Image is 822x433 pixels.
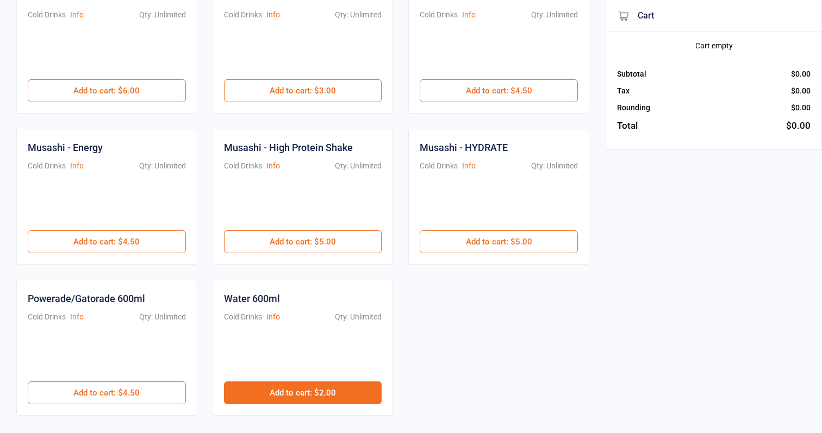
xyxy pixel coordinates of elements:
[139,9,186,21] div: Qty: Unlimited
[266,160,280,172] button: Info
[224,140,353,155] div: Musashi - High Protein Shake
[617,40,811,52] div: Cart empty
[335,160,382,172] div: Qty: Unlimited
[224,79,382,102] button: Add to cart: $3.00
[335,311,382,323] div: Qty: Unlimited
[420,160,458,172] div: Cold Drinks
[28,230,186,253] button: Add to cart: $4.50
[791,68,811,80] div: $0.00
[139,311,186,323] div: Qty: Unlimited
[791,85,811,97] div: $0.00
[28,140,103,155] div: Musashi - Energy
[70,160,84,172] button: Info
[139,160,186,172] div: Qty: Unlimited
[28,160,66,172] div: Cold Drinks
[28,291,145,306] div: Powerade/Gatorade 600ml
[28,9,66,21] div: Cold Drinks
[224,381,382,404] button: Add to cart: $2.00
[420,79,578,102] button: Add to cart: $4.50
[266,9,280,21] button: Info
[224,160,262,172] div: Cold Drinks
[617,85,630,97] div: Tax
[224,230,382,253] button: Add to cart: $5.00
[335,9,382,21] div: Qty: Unlimited
[786,119,811,133] div: $0.00
[791,102,811,114] div: $0.00
[617,102,650,114] div: Rounding
[462,9,476,21] button: Info
[420,140,508,155] div: Musashi - HYDRATE
[224,9,262,21] div: Cold Drinks
[531,160,578,172] div: Qty: Unlimited
[617,68,646,80] div: Subtotal
[531,9,578,21] div: Qty: Unlimited
[266,311,280,323] button: Info
[28,381,186,404] button: Add to cart: $4.50
[70,311,84,323] button: Info
[420,230,578,253] button: Add to cart: $5.00
[28,311,66,323] div: Cold Drinks
[420,9,458,21] div: Cold Drinks
[224,291,280,306] div: Water 600ml
[70,9,84,21] button: Info
[224,311,262,323] div: Cold Drinks
[28,79,186,102] button: Add to cart: $6.00
[617,119,638,133] div: Total
[462,160,476,172] button: Info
